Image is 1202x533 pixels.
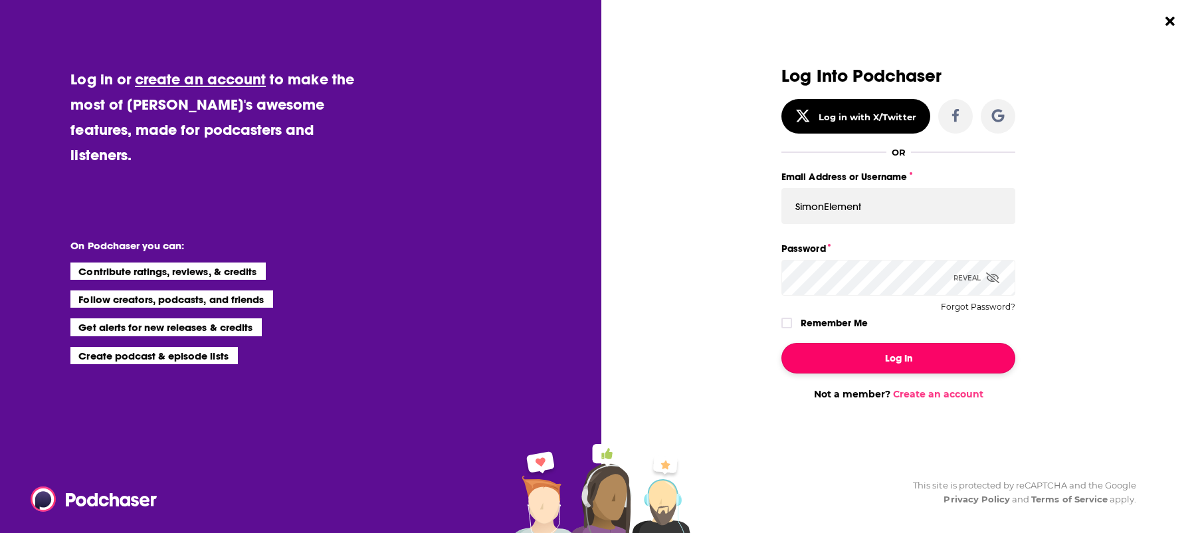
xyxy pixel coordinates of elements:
div: Log in with X/Twitter [819,112,916,122]
button: Forgot Password? [941,302,1015,312]
a: create an account [135,70,266,88]
div: Not a member? [781,388,1015,400]
label: Password [781,240,1015,257]
a: Terms of Service [1031,494,1108,504]
a: Create an account [893,388,983,400]
img: Podchaser - Follow, Share and Rate Podcasts [31,486,158,512]
li: Contribute ratings, reviews, & credits [70,263,266,280]
button: Close Button [1157,9,1183,34]
li: Follow creators, podcasts, and friends [70,290,273,308]
button: Log in with X/Twitter [781,99,930,134]
li: Get alerts for new releases & credits [70,318,261,336]
h3: Log Into Podchaser [781,66,1015,86]
label: Email Address or Username [781,168,1015,185]
div: OR [892,147,906,158]
a: Privacy Policy [944,494,1010,504]
div: This site is protected by reCAPTCHA and the Google and apply. [902,479,1136,506]
li: Create podcast & episode lists [70,347,237,364]
button: Log In [781,343,1015,373]
label: Remember Me [801,314,868,332]
div: Reveal [953,260,999,296]
li: On Podchaser you can: [70,239,336,252]
a: Podchaser - Follow, Share and Rate Podcasts [31,486,148,512]
input: Email Address or Username [781,188,1015,224]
